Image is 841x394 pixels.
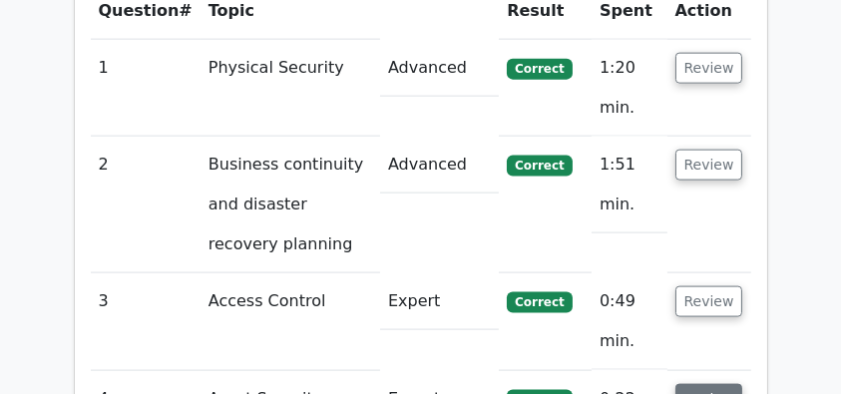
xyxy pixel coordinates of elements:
td: 3 [91,273,201,370]
td: 2 [91,137,201,273]
button: Review [675,150,743,181]
td: Expert [380,273,499,330]
span: Correct [507,292,572,312]
td: Advanced [380,40,499,97]
button: Review [675,286,743,317]
td: Advanced [380,137,499,194]
span: Correct [507,59,572,79]
button: Review [675,53,743,84]
td: Business continuity and disaster recovery planning [201,137,380,273]
td: 1 [91,40,201,137]
td: Access Control [201,273,380,370]
span: Question [99,1,180,20]
td: 1:51 min. [592,137,667,233]
td: 0:49 min. [592,273,667,370]
span: Correct [507,156,572,176]
td: Physical Security [201,40,380,137]
td: 1:20 min. [592,40,667,137]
